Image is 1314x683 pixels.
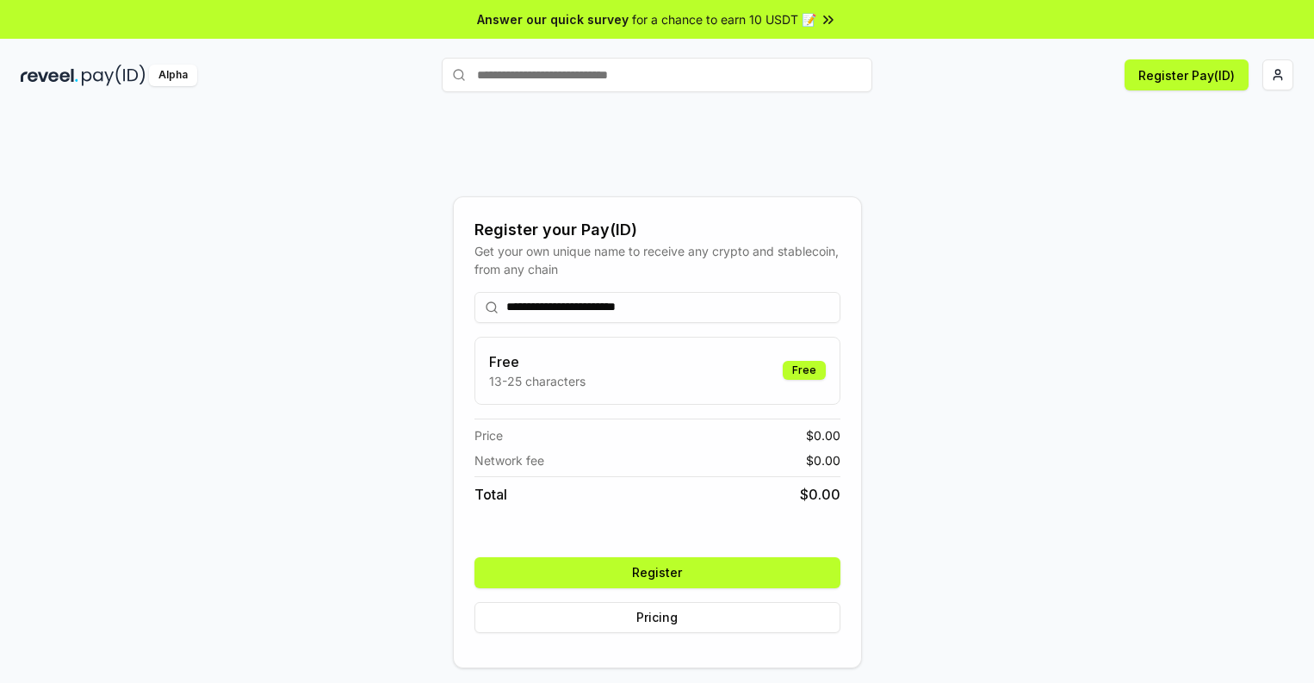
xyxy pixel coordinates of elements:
[477,10,629,28] span: Answer our quick survey
[21,65,78,86] img: reveel_dark
[474,451,544,469] span: Network fee
[1125,59,1249,90] button: Register Pay(ID)
[489,351,586,372] h3: Free
[82,65,146,86] img: pay_id
[474,242,840,278] div: Get your own unique name to receive any crypto and stablecoin, from any chain
[806,451,840,469] span: $ 0.00
[806,426,840,444] span: $ 0.00
[474,426,503,444] span: Price
[474,218,840,242] div: Register your Pay(ID)
[489,372,586,390] p: 13-25 characters
[474,484,507,505] span: Total
[149,65,197,86] div: Alpha
[474,557,840,588] button: Register
[800,484,840,505] span: $ 0.00
[783,361,826,380] div: Free
[632,10,816,28] span: for a chance to earn 10 USDT 📝
[474,602,840,633] button: Pricing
